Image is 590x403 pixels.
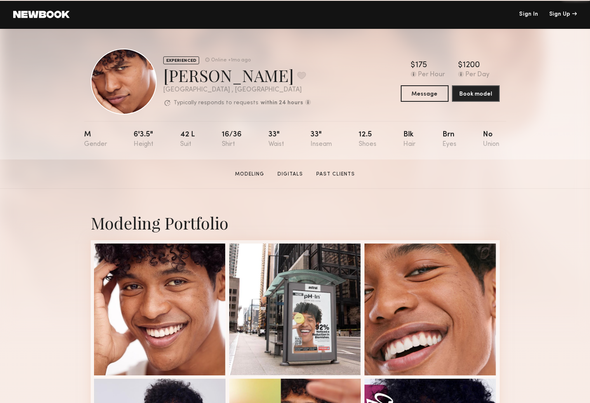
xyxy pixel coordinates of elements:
div: [PERSON_NAME] [163,64,311,86]
a: Digitals [274,171,306,178]
div: Modeling Portfolio [91,212,500,234]
div: 6'3.5" [134,131,153,148]
button: Message [401,85,449,102]
a: Modeling [232,171,268,178]
div: 12.5 [359,131,376,148]
div: No [483,131,499,148]
p: Typically responds to requests [174,100,259,106]
button: Book model [452,85,500,102]
div: 16/36 [222,131,242,148]
div: Sign Up [549,12,577,17]
div: 1200 [463,61,480,70]
div: Per Day [465,71,489,79]
div: [GEOGRAPHIC_DATA] , [GEOGRAPHIC_DATA] [163,87,311,94]
a: Past Clients [313,171,358,178]
div: 33" [268,131,284,148]
div: 42 l [180,131,195,148]
div: Brn [442,131,456,148]
div: 175 [415,61,427,70]
div: $ [411,61,415,70]
div: EXPERIENCED [163,56,199,64]
div: 33" [310,131,332,148]
div: Per Hour [418,71,445,79]
b: within 24 hours [261,100,303,106]
div: $ [458,61,463,70]
div: Blk [403,131,416,148]
a: Sign In [519,12,538,17]
div: Online +1mo ago [211,58,251,63]
div: M [84,131,107,148]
